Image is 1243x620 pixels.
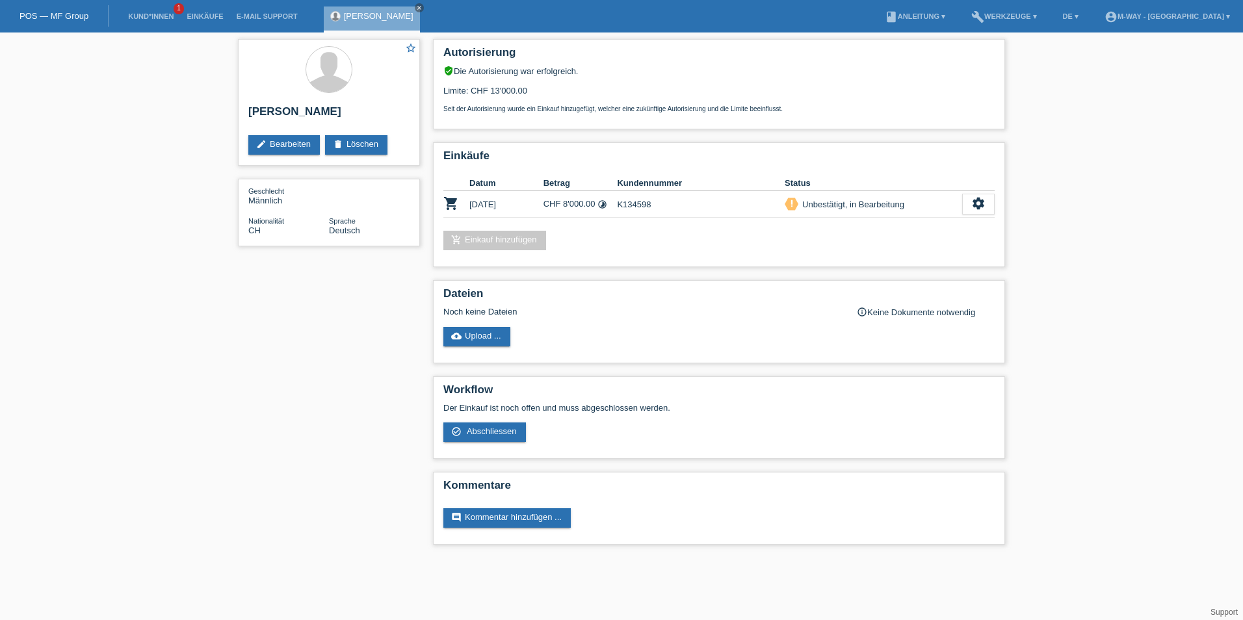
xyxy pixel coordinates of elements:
a: deleteLöschen [325,135,387,155]
h2: [PERSON_NAME] [248,105,410,125]
a: buildWerkzeuge ▾ [965,12,1043,20]
p: Seit der Autorisierung wurde ein Einkauf hinzugefügt, welcher eine zukünftige Autorisierung und d... [443,105,995,112]
a: Support [1210,608,1238,617]
a: Einkäufe [180,12,229,20]
i: info_outline [857,307,867,317]
i: book [885,10,898,23]
i: account_circle [1105,10,1118,23]
a: [PERSON_NAME] [344,11,413,21]
th: Kundennummer [617,175,785,191]
i: POSP00026848 [443,196,459,211]
a: Kund*innen [122,12,180,20]
a: cloud_uploadUpload ... [443,327,510,346]
a: POS — MF Group [20,11,88,21]
i: priority_high [787,199,796,208]
span: Abschliessen [467,426,517,436]
span: Sprache [329,217,356,225]
a: account_circlem-way - [GEOGRAPHIC_DATA] ▾ [1098,12,1236,20]
i: star_border [405,42,417,54]
span: Schweiz [248,226,261,235]
span: Nationalität [248,217,284,225]
h2: Kommentare [443,479,995,498]
i: Fixe Raten (24 Raten) [597,200,607,209]
div: Keine Dokumente notwendig [857,307,995,317]
a: close [415,3,424,12]
h2: Dateien [443,287,995,307]
td: K134598 [617,191,785,218]
div: Unbestätigt, in Bearbeitung [798,198,904,211]
span: Geschlecht [248,187,284,195]
div: Limite: CHF 13'000.00 [443,76,995,112]
a: add_shopping_cartEinkauf hinzufügen [443,231,546,250]
a: E-Mail Support [230,12,304,20]
span: Deutsch [329,226,360,235]
div: Die Autorisierung war erfolgreich. [443,66,995,76]
a: commentKommentar hinzufügen ... [443,508,571,528]
i: check_circle_outline [451,426,462,437]
th: Betrag [543,175,618,191]
div: Männlich [248,186,329,205]
h2: Workflow [443,383,995,403]
h2: Autorisierung [443,46,995,66]
th: Datum [469,175,543,191]
a: check_circle_outline Abschliessen [443,422,526,442]
i: add_shopping_cart [451,235,462,245]
span: 1 [174,3,184,14]
i: settings [971,196,986,211]
a: DE ▾ [1056,12,1085,20]
a: editBearbeiten [248,135,320,155]
i: verified_user [443,66,454,76]
i: edit [256,139,267,149]
div: Noch keine Dateien [443,307,841,316]
i: build [971,10,984,23]
td: [DATE] [469,191,543,218]
td: CHF 8'000.00 [543,191,618,218]
i: comment [451,512,462,523]
th: Status [785,175,962,191]
p: Der Einkauf ist noch offen und muss abgeschlossen werden. [443,403,995,413]
i: close [416,5,423,11]
i: delete [333,139,343,149]
h2: Einkäufe [443,149,995,169]
a: star_border [405,42,417,56]
i: cloud_upload [451,331,462,341]
a: bookAnleitung ▾ [878,12,952,20]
